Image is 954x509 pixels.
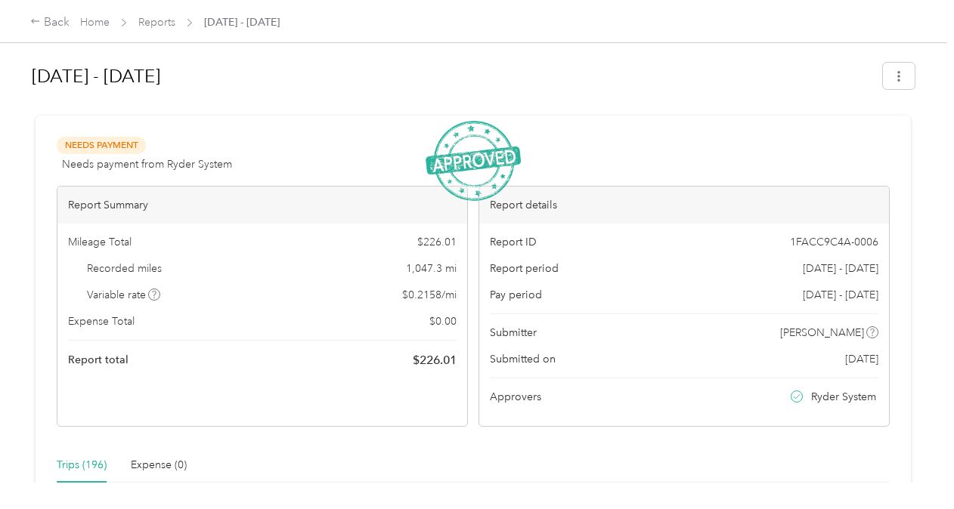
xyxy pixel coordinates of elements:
[417,234,457,250] span: $ 226.01
[869,424,954,509] iframe: Everlance-gr Chat Button Frame
[490,234,537,250] span: Report ID
[80,16,110,29] a: Home
[32,58,872,94] h1: Jul 1 - 31, 2025
[131,457,187,474] div: Expense (0)
[490,287,542,303] span: Pay period
[413,351,457,369] span: $ 226.01
[57,137,146,154] span: Needs Payment
[68,313,135,329] span: Expense Total
[68,352,129,368] span: Report total
[87,261,162,276] span: Recorded miles
[429,313,457,329] span: $ 0.00
[426,121,521,202] img: ApprovedStamp
[87,287,161,303] span: Variable rate
[57,187,467,224] div: Report Summary
[790,234,878,250] span: 1FACC9C4A-0006
[845,351,878,367] span: [DATE]
[57,457,107,474] div: Trips (196)
[406,261,457,276] span: 1,047.3 mi
[402,287,457,303] span: $ 0.2158 / mi
[68,234,132,250] span: Mileage Total
[490,325,537,341] span: Submitter
[62,156,232,172] span: Needs payment from Ryder System
[780,325,864,341] span: [PERSON_NAME]
[204,14,280,30] span: [DATE] - [DATE]
[811,389,876,405] span: Ryder System
[30,14,70,32] div: Back
[803,287,878,303] span: [DATE] - [DATE]
[803,261,878,276] span: [DATE] - [DATE]
[138,16,175,29] a: Reports
[490,261,559,276] span: Report period
[490,389,541,405] span: Approvers
[490,351,556,367] span: Submitted on
[479,187,889,224] div: Report details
